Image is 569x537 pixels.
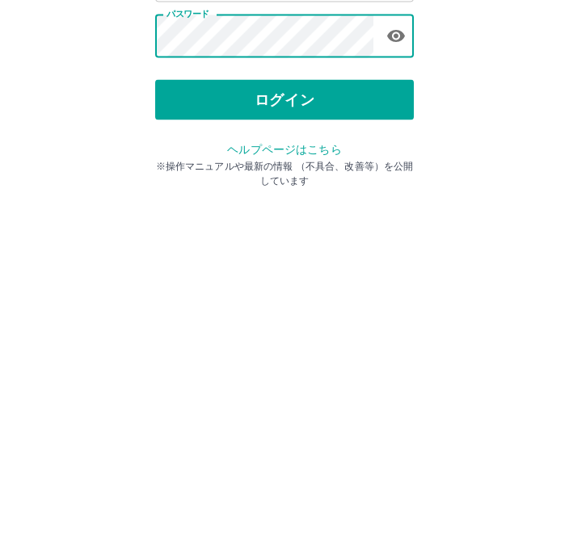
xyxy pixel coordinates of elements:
[155,279,414,320] button: ログイン
[232,102,338,132] h2: ログイン
[155,359,414,388] p: ※操作マニュアルや最新の情報 （不具合、改善等）を公開しています
[166,208,209,220] label: パスワード
[166,151,200,163] label: 社員番号
[227,342,341,355] a: ヘルプページはこちら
